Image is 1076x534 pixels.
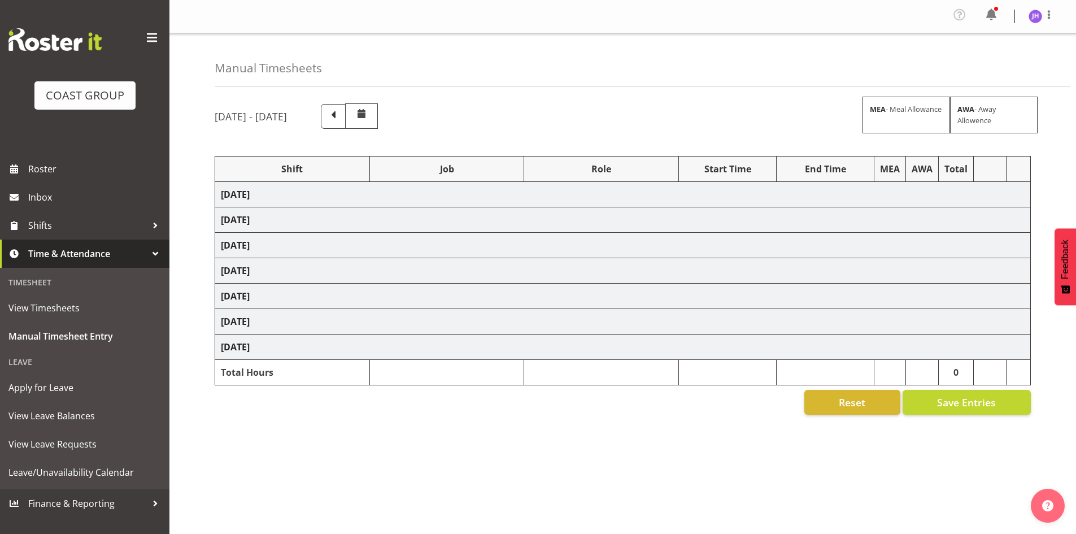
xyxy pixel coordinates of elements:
[1029,10,1042,23] img: jeremy-hogan1166.jpg
[912,162,933,176] div: AWA
[28,495,147,512] span: Finance & Reporting
[215,284,1031,309] td: [DATE]
[944,162,968,176] div: Total
[376,162,519,176] div: Job
[8,28,102,51] img: Rosterit website logo
[3,374,167,402] a: Apply for Leave
[28,160,164,177] span: Roster
[939,360,974,385] td: 0
[8,407,161,424] span: View Leave Balances
[3,430,167,458] a: View Leave Requests
[530,162,673,176] div: Role
[8,379,161,396] span: Apply for Leave
[782,162,868,176] div: End Time
[8,436,161,453] span: View Leave Requests
[215,233,1031,258] td: [DATE]
[950,97,1038,133] div: - Away Allowence
[3,271,167,294] div: Timesheet
[862,97,950,133] div: - Meal Allowance
[215,360,370,385] td: Total Hours
[28,217,147,234] span: Shifts
[28,245,147,262] span: Time & Attendance
[215,258,1031,284] td: [DATE]
[28,189,164,206] span: Inbox
[685,162,770,176] div: Start Time
[3,294,167,322] a: View Timesheets
[1055,228,1076,305] button: Feedback - Show survey
[870,104,886,114] strong: MEA
[8,299,161,316] span: View Timesheets
[804,390,900,415] button: Reset
[215,110,287,123] h5: [DATE] - [DATE]
[221,162,364,176] div: Shift
[215,207,1031,233] td: [DATE]
[215,182,1031,207] td: [DATE]
[215,309,1031,335] td: [DATE]
[903,390,1031,415] button: Save Entries
[880,162,900,176] div: MEA
[215,62,322,75] h4: Manual Timesheets
[937,395,996,410] span: Save Entries
[3,458,167,487] a: Leave/Unavailability Calendar
[839,395,865,410] span: Reset
[3,350,167,374] div: Leave
[215,335,1031,360] td: [DATE]
[8,464,161,481] span: Leave/Unavailability Calendar
[1060,240,1070,279] span: Feedback
[3,322,167,350] a: Manual Timesheet Entry
[8,328,161,345] span: Manual Timesheet Entry
[46,87,124,104] div: COAST GROUP
[957,104,974,114] strong: AWA
[1042,500,1053,511] img: help-xxl-2.png
[3,402,167,430] a: View Leave Balances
